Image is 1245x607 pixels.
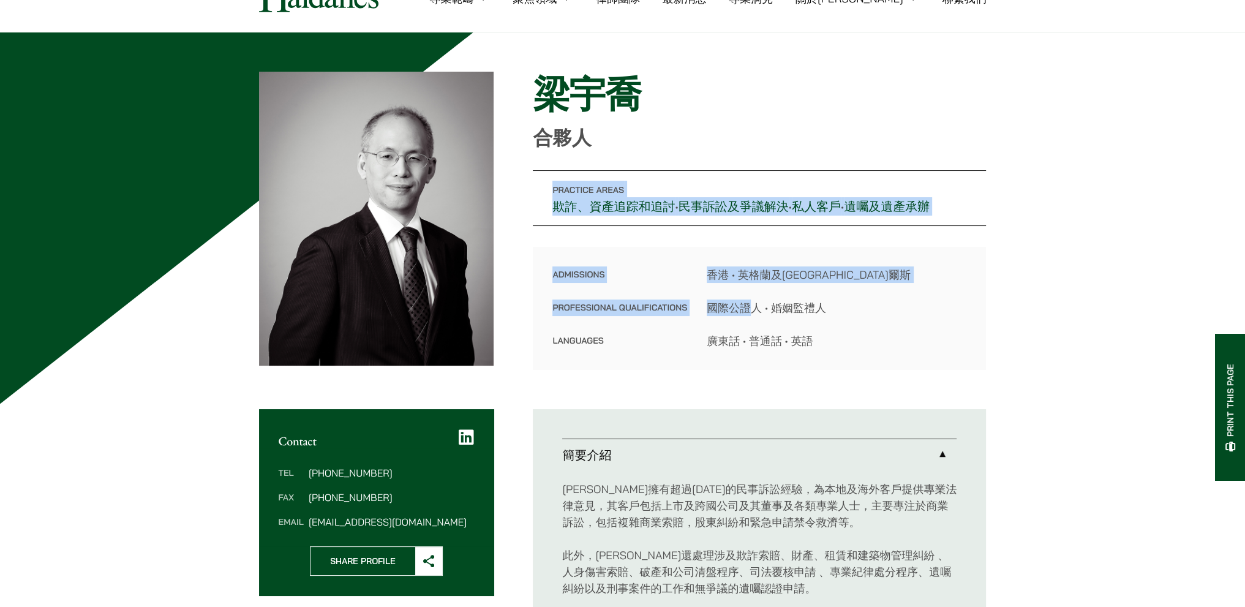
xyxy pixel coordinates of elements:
[792,198,841,214] a: 私人客戶
[533,126,986,149] p: 合夥人
[707,333,966,349] dd: 廣東話 • 普通話 • 英語
[279,492,304,517] dt: Fax
[562,481,957,530] p: [PERSON_NAME]擁有超過[DATE]的民事訴訟經驗，為本地及海外客戶提供專業法律意見，其客戶包括上市及跨國公司及其董事及各類專業人士，主要專注於商業訴訟，包括複雜商業索賠，股東糾紛和緊...
[552,300,687,333] dt: Professional Qualifications
[309,517,474,527] dd: [EMAIL_ADDRESS][DOMAIN_NAME]
[562,439,957,471] a: 簡要介紹
[533,72,986,116] h1: 梁宇喬
[844,198,930,214] a: 遺囑及遺產承辦
[533,170,986,226] p: • • •
[310,547,415,575] span: Share Profile
[310,546,443,576] button: Share Profile
[707,266,966,283] dd: 香港 • 英格蘭及[GEOGRAPHIC_DATA]爾斯
[552,333,687,349] dt: Languages
[459,429,474,446] a: LinkedIn
[309,492,474,502] dd: [PHONE_NUMBER]
[707,300,966,316] dd: 國際公證人 • 婚姻監禮人
[279,517,304,527] dt: Email
[562,547,957,597] p: 此外，[PERSON_NAME]還處理涉及欺詐索賠、財產、租賃和建築物管理糾紛 、人身傷害索賠、破產和公司清盤程序、司法覆核申請 、專業紀律處分程序、遺囑糾紛以及刑事案件的工作和無爭議的遺囑認證申請。
[309,468,474,478] dd: [PHONE_NUMBER]
[552,266,687,300] dt: Admissions
[552,198,675,214] a: 欺詐、資產追踪和追討
[279,468,304,492] dt: Tel
[679,198,789,214] a: 民事訴訟及爭議解決
[279,434,475,448] h2: Contact
[552,184,624,195] span: Practice Areas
